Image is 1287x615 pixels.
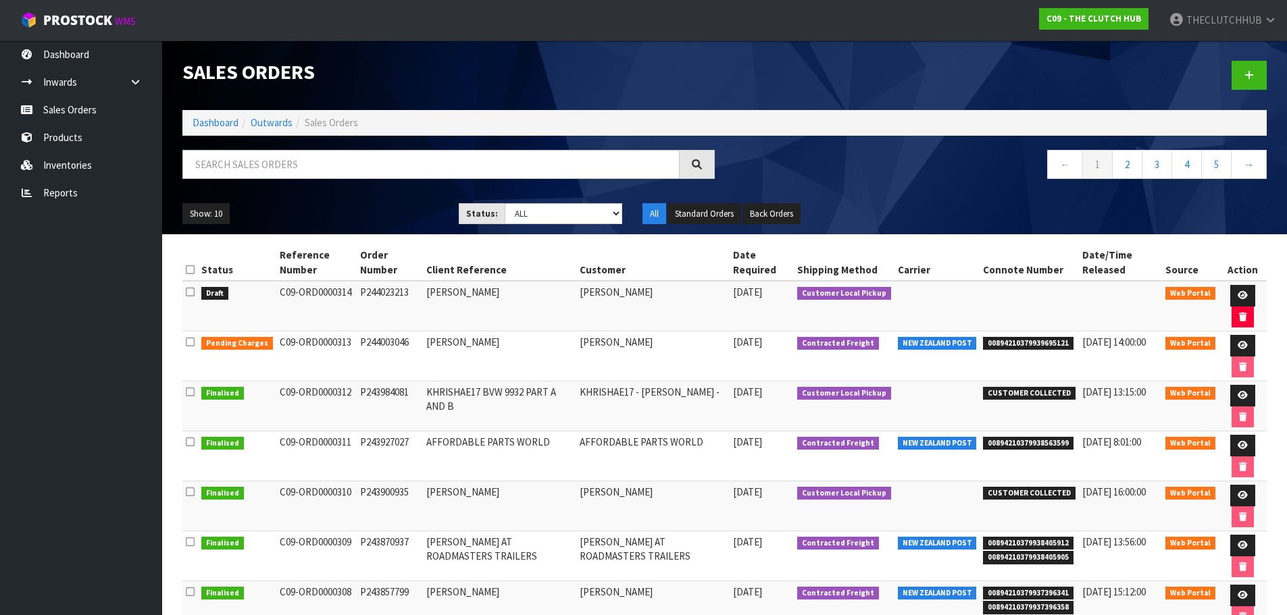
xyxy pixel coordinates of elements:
[1171,150,1202,179] a: 4
[797,287,891,300] span: Customer Local Pickup
[983,337,1074,350] span: 00894210379939695121
[733,286,762,298] span: [DATE]
[193,116,238,129] a: Dashboard
[898,537,977,550] span: NEW ZEALAND POST
[357,431,423,481] td: P243927027
[983,387,1076,400] span: CUSTOMER COLLECTED
[43,11,112,29] span: ProStock
[201,487,244,500] span: Finalised
[894,244,980,281] th: Carrier
[1082,585,1146,598] span: [DATE] 15:12:00
[198,244,276,281] th: Status
[733,485,762,498] span: [DATE]
[983,487,1076,500] span: CUSTOMER COLLECTED
[276,331,357,381] td: C09-ORD0000313
[1165,487,1215,500] span: Web Portal
[1112,150,1142,179] a: 2
[423,431,576,481] td: AFFORDABLE PARTS WORLD
[983,601,1074,614] span: 00894210379937396358
[797,337,879,350] span: Contracted Freight
[576,331,730,381] td: [PERSON_NAME]
[980,244,1079,281] th: Connote Number
[733,385,762,398] span: [DATE]
[182,150,680,179] input: Search sales orders
[1047,150,1083,179] a: ←
[733,585,762,598] span: [DATE]
[423,281,576,331] td: [PERSON_NAME]
[898,337,977,350] span: NEW ZEALAND POST
[983,537,1074,550] span: 00894210379938405912
[357,531,423,581] td: P243870937
[983,587,1074,600] span: 00894210379937396341
[276,531,357,581] td: C09-ORD0000309
[1165,587,1215,600] span: Web Portal
[733,535,762,548] span: [DATE]
[466,208,498,219] strong: Status:
[1165,437,1215,450] span: Web Portal
[276,481,357,531] td: C09-ORD0000310
[276,244,357,281] th: Reference Number
[983,437,1074,450] span: 00894210379938563599
[201,387,244,400] span: Finalised
[1082,150,1113,179] a: 1
[251,116,293,129] a: Outwards
[576,244,730,281] th: Customer
[201,337,273,350] span: Pending Charges
[733,336,762,348] span: [DATE]
[1046,13,1141,24] strong: C09 - THE CLUTCH HUB
[797,437,879,450] span: Contracted Freight
[1082,535,1146,548] span: [DATE] 13:56:00
[1165,287,1215,300] span: Web Portal
[797,487,891,500] span: Customer Local Pickup
[794,244,894,281] th: Shipping Method
[423,531,576,581] td: [PERSON_NAME] AT ROADMASTERS TRAILERS
[276,381,357,431] td: C09-ORD0000312
[898,437,977,450] span: NEW ZEALAND POST
[182,61,715,83] h1: Sales Orders
[642,203,666,225] button: All
[735,150,1267,183] nav: Page navigation
[742,203,801,225] button: Back Orders
[733,435,762,448] span: [DATE]
[1165,537,1215,550] span: Web Portal
[423,244,576,281] th: Client Reference
[1165,387,1215,400] span: Web Portal
[797,387,891,400] span: Customer Local Pickup
[357,244,423,281] th: Order Number
[357,281,423,331] td: P244023213
[1079,244,1162,281] th: Date/Time Released
[115,15,136,28] small: WMS
[797,587,879,600] span: Contracted Freight
[305,116,358,129] span: Sales Orders
[667,203,741,225] button: Standard Orders
[20,11,37,28] img: cube-alt.png
[357,481,423,531] td: P243900935
[576,281,730,331] td: [PERSON_NAME]
[201,287,228,300] span: Draft
[576,381,730,431] td: KHRISHAE17 - [PERSON_NAME] -
[357,381,423,431] td: P243984081
[576,431,730,481] td: AFFORDABLE PARTS WORLD
[276,281,357,331] td: C09-ORD0000314
[276,431,357,481] td: C09-ORD0000311
[730,244,794,281] th: Date Required
[898,587,977,600] span: NEW ZEALAND POST
[576,481,730,531] td: [PERSON_NAME]
[797,537,879,550] span: Contracted Freight
[182,203,230,225] button: Show: 10
[1082,435,1141,448] span: [DATE] 8:01:00
[1231,150,1267,179] a: →
[1162,244,1219,281] th: Source
[576,531,730,581] td: [PERSON_NAME] AT ROADMASTERS TRAILERS
[423,381,576,431] td: KHRISHAE17 BVW 9932 PART A AND B
[201,537,244,550] span: Finalised
[983,551,1074,564] span: 00894210379938405905
[1082,336,1146,348] span: [DATE] 14:00:00
[1186,14,1262,26] span: THECLUTCHHUB
[1219,244,1267,281] th: Action
[201,587,244,600] span: Finalised
[1201,150,1232,179] a: 5
[1082,485,1146,498] span: [DATE] 16:00:00
[1082,385,1146,398] span: [DATE] 13:15:00
[1142,150,1172,179] a: 3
